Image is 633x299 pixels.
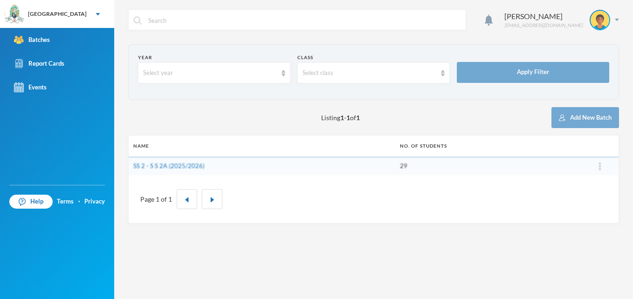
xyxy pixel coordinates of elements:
[297,54,450,61] div: Class
[57,197,74,206] a: Terms
[599,163,601,170] img: ...
[551,107,619,128] button: Add New Batch
[140,194,172,204] div: Page 1 of 1
[28,10,87,18] div: [GEOGRAPHIC_DATA]
[133,162,205,170] a: SS 2 - S S 2A (2025/2026)
[129,136,395,156] th: Name
[457,62,609,83] button: Apply Filter
[14,35,50,45] div: Batches
[133,16,142,25] img: search
[147,10,461,31] input: Search
[14,82,47,92] div: Events
[143,68,277,78] div: Select year
[346,114,350,122] b: 1
[84,197,105,206] a: Privacy
[303,68,436,78] div: Select class
[395,156,582,175] td: 29
[591,11,609,29] img: STUDENT
[14,59,64,68] div: Report Cards
[356,114,360,122] b: 1
[504,11,583,22] div: [PERSON_NAME]
[395,136,582,156] th: No. of students
[504,22,583,29] div: [EMAIL_ADDRESS][DOMAIN_NAME]
[9,195,53,209] a: Help
[340,114,344,122] b: 1
[5,5,24,24] img: logo
[138,54,290,61] div: Year
[321,113,360,122] span: Listing - of
[78,197,80,206] div: ·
